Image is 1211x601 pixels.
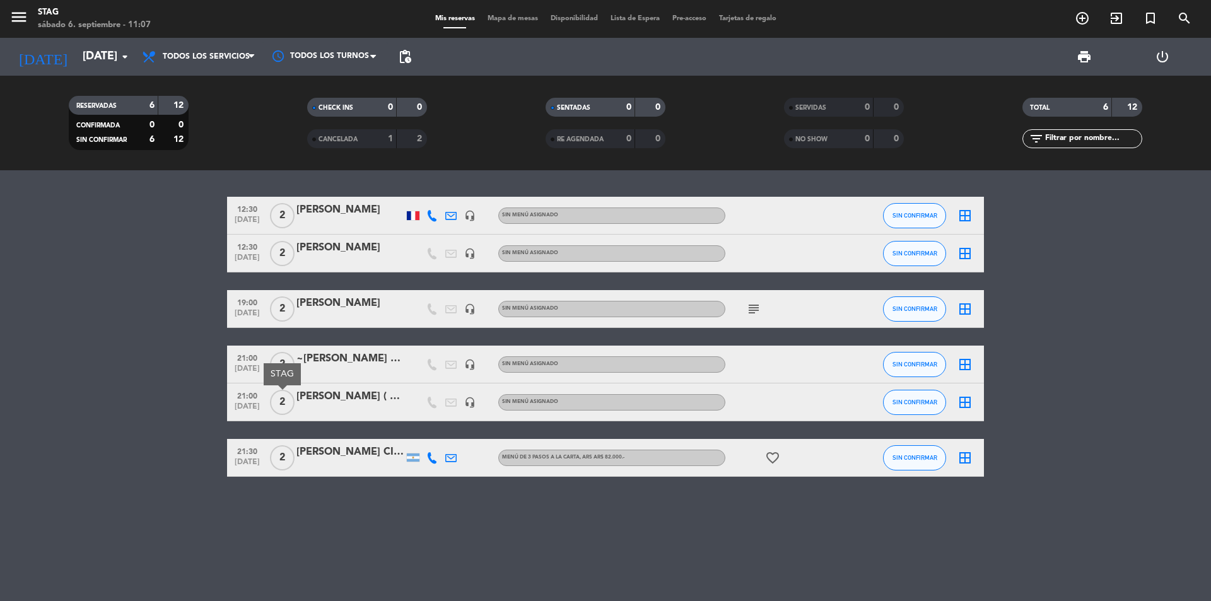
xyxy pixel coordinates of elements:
[296,202,404,218] div: [PERSON_NAME]
[655,134,663,143] strong: 0
[502,213,558,218] span: Sin menú asignado
[655,103,663,112] strong: 0
[270,352,295,377] span: 2
[626,134,631,143] strong: 0
[865,134,870,143] strong: 0
[319,105,353,111] span: CHECK INS
[270,390,295,415] span: 2
[957,395,973,410] i: border_all
[892,250,937,257] span: SIN CONFIRMAR
[464,359,476,370] i: headset_mic
[795,136,828,143] span: NO SHOW
[76,103,117,109] span: RESERVADAS
[231,239,263,254] span: 12:30
[9,8,28,26] i: menu
[883,352,946,377] button: SIN CONFIRMAR
[173,135,186,144] strong: 12
[270,241,295,266] span: 2
[502,455,624,460] span: Menú de 3 pasos a la Carta
[557,136,604,143] span: RE AGENDADA
[894,103,901,112] strong: 0
[1075,11,1090,26] i: add_circle_outline
[464,210,476,221] i: headset_mic
[865,103,870,112] strong: 0
[319,136,358,143] span: CANCELADA
[270,203,295,228] span: 2
[883,203,946,228] button: SIN CONFIRMAR
[296,295,404,312] div: [PERSON_NAME]
[502,250,558,255] span: Sin menú asignado
[1127,103,1140,112] strong: 12
[163,52,250,61] span: Todos los servicios
[1143,11,1158,26] i: turned_in_not
[231,309,263,324] span: [DATE]
[1177,11,1192,26] i: search
[1030,105,1050,111] span: TOTAL
[417,103,424,112] strong: 0
[76,122,120,129] span: CONFIRMADA
[957,208,973,223] i: border_all
[173,101,186,110] strong: 12
[9,8,28,31] button: menu
[231,365,263,379] span: [DATE]
[957,450,973,465] i: border_all
[1077,49,1092,64] span: print
[296,351,404,367] div: ~[PERSON_NAME] Huesped # 12
[296,388,404,405] div: [PERSON_NAME] ( NOCHE CHARMING )
[388,134,393,143] strong: 1
[38,19,151,32] div: sábado 6. septiembre - 11:07
[417,134,424,143] strong: 2
[270,296,295,322] span: 2
[231,388,263,402] span: 21:00
[264,363,301,385] div: STAG
[296,240,404,256] div: [PERSON_NAME]
[397,49,412,64] span: pending_actions
[957,357,973,372] i: border_all
[270,445,295,470] span: 2
[604,15,666,22] span: Lista de Espera
[892,454,937,461] span: SIN CONFIRMAR
[557,105,590,111] span: SENTADAS
[9,43,76,71] i: [DATE]
[765,450,780,465] i: favorite_border
[892,399,937,406] span: SIN CONFIRMAR
[666,15,713,22] span: Pre-acceso
[231,443,263,458] span: 21:30
[231,402,263,417] span: [DATE]
[580,455,624,460] span: , ARS AR$ 82.000.-
[892,305,937,312] span: SIN CONFIRMAR
[1029,131,1044,146] i: filter_list
[894,134,901,143] strong: 0
[883,445,946,470] button: SIN CONFIRMAR
[1155,49,1170,64] i: power_settings_new
[746,301,761,317] i: subject
[502,361,558,366] span: Sin menú asignado
[117,49,132,64] i: arrow_drop_down
[892,361,937,368] span: SIN CONFIRMAR
[1109,11,1124,26] i: exit_to_app
[464,397,476,408] i: headset_mic
[1044,132,1142,146] input: Filtrar por nombre...
[1123,38,1202,76] div: LOG OUT
[883,241,946,266] button: SIN CONFIRMAR
[429,15,481,22] span: Mis reservas
[38,6,151,19] div: STAG
[957,246,973,261] i: border_all
[502,399,558,404] span: Sin menú asignado
[231,201,263,216] span: 12:30
[178,120,186,129] strong: 0
[149,120,155,129] strong: 0
[76,137,127,143] span: SIN CONFIRMAR
[464,303,476,315] i: headset_mic
[481,15,544,22] span: Mapa de mesas
[892,212,937,219] span: SIN CONFIRMAR
[231,350,263,365] span: 21:00
[388,103,393,112] strong: 0
[544,15,604,22] span: Disponibilidad
[231,254,263,268] span: [DATE]
[149,101,155,110] strong: 6
[795,105,826,111] span: SERVIDAS
[464,248,476,259] i: headset_mic
[502,306,558,311] span: Sin menú asignado
[883,390,946,415] button: SIN CONFIRMAR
